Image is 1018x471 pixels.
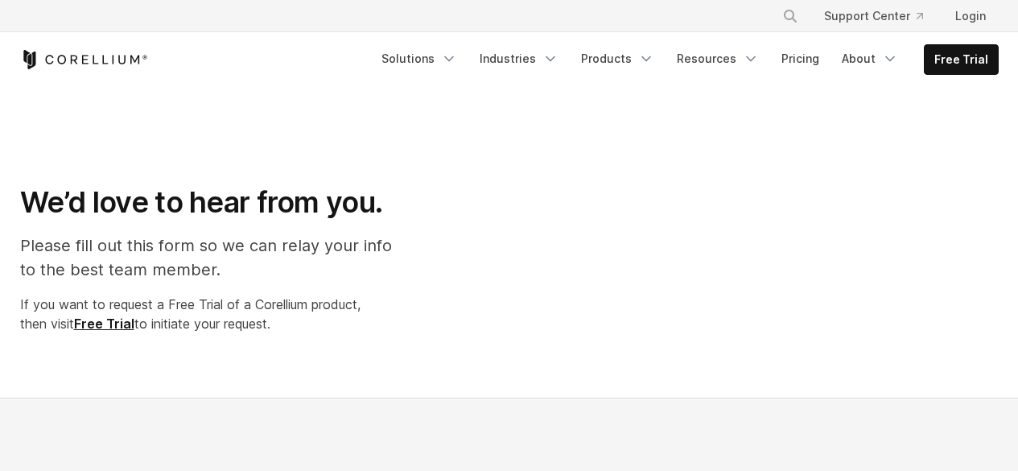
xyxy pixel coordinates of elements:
a: Free Trial [74,316,134,332]
p: Please fill out this form so we can relay your info to the best team member. [20,233,409,282]
a: Industries [470,44,568,73]
a: Resources [667,44,769,73]
button: Search [776,2,805,31]
a: Support Center [811,2,936,31]
a: Corellium Home [20,50,148,69]
a: Pricing [772,44,829,73]
a: Products [571,44,664,73]
a: Free Trial [925,45,998,74]
a: Solutions [372,44,467,73]
a: About [832,44,908,73]
div: Navigation Menu [763,2,999,31]
p: If you want to request a Free Trial of a Corellium product, then visit to initiate your request. [20,295,409,333]
a: Login [942,2,999,31]
h1: We’d love to hear from you. [20,184,409,221]
div: Navigation Menu [372,44,999,75]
